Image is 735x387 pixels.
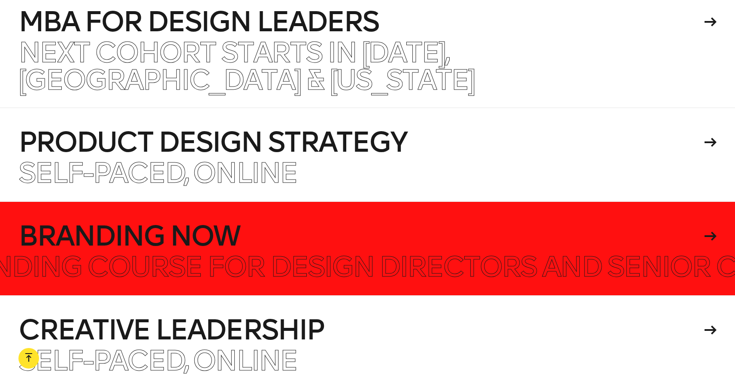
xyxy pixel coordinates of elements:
span: Self-paced, Online [18,344,297,378]
h4: Branding Now [18,222,702,250]
span: Next Cohort Starts in [DATE], [GEOGRAPHIC_DATA] & [US_STATE] [18,36,475,97]
h4: MBA for Design Leaders [18,8,702,36]
span: Self-paced, Online [18,156,297,190]
h4: Product Design Strategy [18,129,702,156]
h4: Creative Leadership [18,316,702,344]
